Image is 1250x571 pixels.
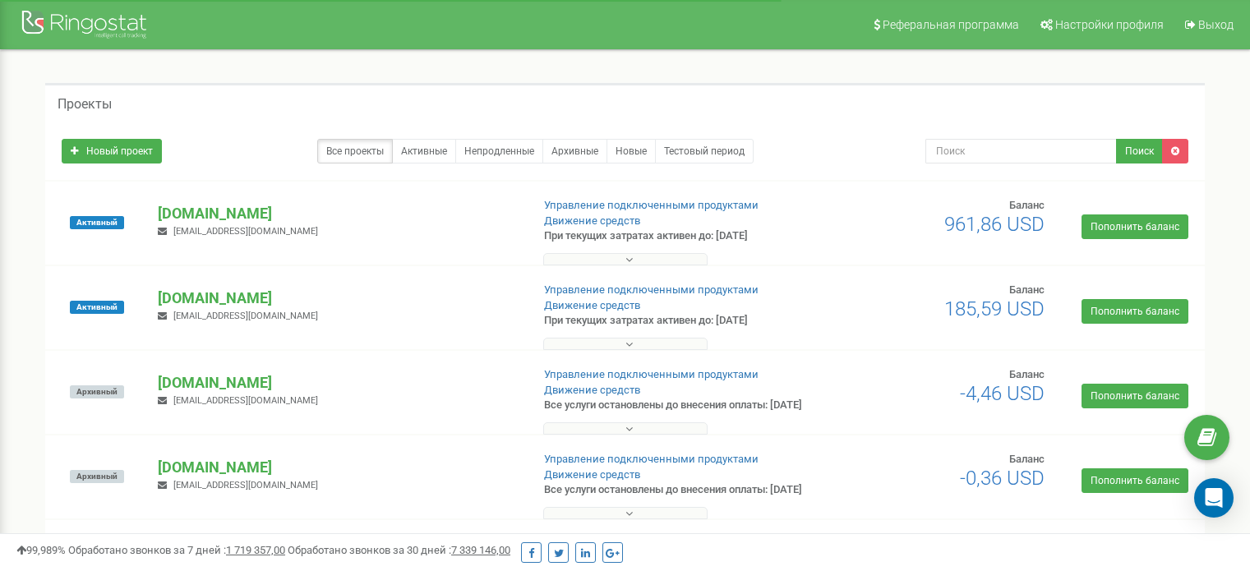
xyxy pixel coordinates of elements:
[544,214,640,227] a: Движение средств
[544,228,807,244] p: При текущих затратах активен до: [DATE]
[173,311,318,321] span: [EMAIL_ADDRESS][DOMAIN_NAME]
[68,544,285,556] span: Обработано звонков за 7 дней :
[451,544,510,556] u: 7 339 146,00
[70,470,124,483] span: Архивный
[62,139,162,163] a: Новый проект
[1082,214,1188,239] a: Пополнить баланс
[158,288,517,309] p: [DOMAIN_NAME]
[158,203,517,224] p: [DOMAIN_NAME]
[1009,283,1045,296] span: Баланс
[317,139,393,163] a: Все проекты
[70,385,124,398] span: Архивный
[1194,478,1234,518] div: Open Intercom Messenger
[960,467,1045,490] span: -0,36 USD
[173,480,318,490] span: [EMAIL_ADDRESS][DOMAIN_NAME]
[455,139,543,163] a: Непродленные
[544,283,759,296] a: Управление подключенными продуктами
[173,395,318,406] span: [EMAIL_ADDRESS][DOMAIN_NAME]
[70,216,124,229] span: Активный
[544,482,807,498] p: Все услуги остановлены до внесения оплаты: [DATE]
[16,544,66,556] span: 99,989%
[1082,299,1188,324] a: Пополнить баланс
[392,139,456,163] a: Активные
[544,398,807,413] p: Все услуги остановлены до внесения оплаты: [DATE]
[158,372,517,394] p: [DOMAIN_NAME]
[70,301,124,314] span: Активный
[544,368,759,380] a: Управление подключенными продуктами
[1198,18,1234,31] span: Выход
[288,544,510,556] span: Обработано звонков за 30 дней :
[173,226,318,237] span: [EMAIL_ADDRESS][DOMAIN_NAME]
[1055,18,1164,31] span: Настройки профиля
[1116,139,1163,163] button: Поиск
[655,139,754,163] a: Тестовый период
[1082,468,1188,493] a: Пополнить баланс
[1009,199,1045,211] span: Баланс
[226,544,285,556] u: 1 719 357,00
[544,299,640,311] a: Движение средств
[925,139,1117,163] input: Поиск
[883,18,1019,31] span: Реферальная программа
[960,382,1045,405] span: -4,46 USD
[1082,384,1188,408] a: Пополнить баланс
[944,213,1045,236] span: 961,86 USD
[607,139,656,163] a: Новые
[544,468,640,481] a: Движение средств
[944,297,1045,320] span: 185,59 USD
[544,453,759,465] a: Управление подключенными продуктами
[544,384,640,396] a: Движение средств
[542,139,607,163] a: Архивные
[158,457,517,478] p: [DOMAIN_NAME]
[544,199,759,211] a: Управление подключенными продуктами
[1009,453,1045,465] span: Баланс
[544,313,807,329] p: При текущих затратах активен до: [DATE]
[58,97,112,112] h5: Проекты
[1009,368,1045,380] span: Баланс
